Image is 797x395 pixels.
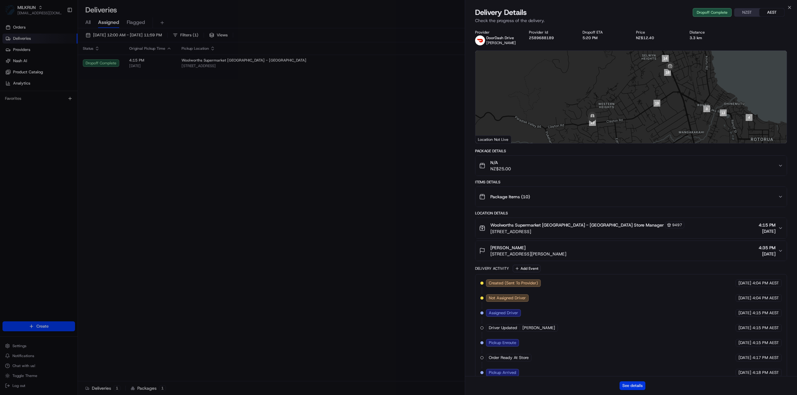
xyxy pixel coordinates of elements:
div: Price [636,30,680,35]
span: [DATE] [759,251,776,257]
div: 3.3 km [690,35,733,40]
span: [DATE] [738,280,751,286]
div: Package Details [475,149,787,154]
span: NZ$25.00 [490,166,511,172]
span: 4:18 PM AEST [752,370,779,375]
span: [DATE] [738,295,751,301]
button: [PERSON_NAME][STREET_ADDRESS][PERSON_NAME]4:35 PM[DATE] [475,241,787,261]
span: [PERSON_NAME] [490,245,526,251]
span: [PERSON_NAME] [486,40,516,45]
span: 4:15 PM [759,222,776,228]
span: 4:04 PM AEST [752,280,779,286]
img: doordash_logo_v2.png [475,35,485,45]
span: Driver Updated [489,325,517,331]
div: Location Not Live [475,135,511,143]
div: NZ$12.40 [636,35,680,40]
span: [DATE] [738,325,751,331]
div: Delivery Activity [475,266,509,271]
div: Location Details [475,211,787,216]
button: Woolworths Supermarket [GEOGRAPHIC_DATA] - [GEOGRAPHIC_DATA] Store Manager9497[STREET_ADDRESS]4:1... [475,218,787,238]
div: 14 [662,55,669,62]
button: AEST [759,8,784,16]
span: Not Assigned Driver [489,295,526,301]
div: Distance [690,30,733,35]
span: N/A [490,159,511,166]
div: Provider Id [529,30,573,35]
div: 19 [653,100,660,107]
span: Order Ready At Store [489,355,529,361]
span: 9497 [672,223,682,227]
span: [DATE] [738,310,751,316]
span: [DATE] [759,228,776,234]
span: Delivery Details [475,7,527,17]
span: [PERSON_NAME] [522,325,555,331]
div: 13 [720,109,727,116]
div: Items Details [475,180,787,185]
span: [DATE] [738,340,751,346]
span: 4:15 PM AEST [752,310,779,316]
button: Add Event [513,265,540,272]
button: NZST [734,8,759,16]
span: DoorDash Drive [486,35,514,40]
span: 4:15 PM AEST [752,325,779,331]
div: 4 [746,114,752,121]
span: Package Items ( 10 ) [490,194,530,200]
div: 3 [703,105,710,112]
span: 4:15 PM AEST [752,340,779,346]
span: 4:35 PM [759,245,776,251]
div: Dropoff ETA [582,30,626,35]
div: Provider [475,30,519,35]
span: Woolworths Supermarket [GEOGRAPHIC_DATA] - [GEOGRAPHIC_DATA] Store Manager [490,222,664,228]
p: Check the progress of the delivery. [475,17,787,24]
span: Assigned Driver [489,310,518,316]
button: N/ANZ$25.00 [475,156,787,176]
span: [DATE] [738,370,751,375]
div: 5:20 PM [582,35,626,40]
span: [STREET_ADDRESS][PERSON_NAME] [490,251,566,257]
span: [STREET_ADDRESS] [490,228,684,235]
button: Package Items (10) [475,187,787,207]
div: 18 [664,69,671,76]
span: Pickup Arrived [489,370,516,375]
button: 2589688189 [529,35,554,40]
span: 4:17 PM AEST [752,355,779,361]
span: 4:04 PM AEST [752,295,779,301]
span: Created (Sent To Provider) [489,280,538,286]
span: [DATE] [738,355,751,361]
button: See details [620,381,645,390]
span: Pickup Enroute [489,340,516,346]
